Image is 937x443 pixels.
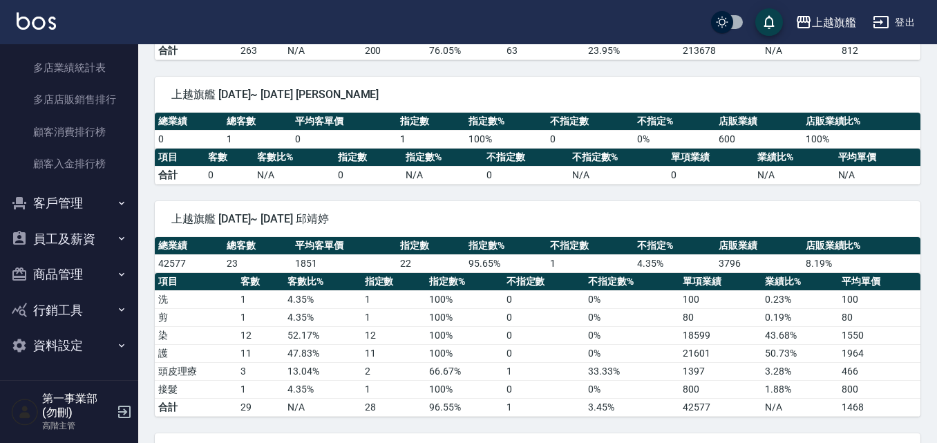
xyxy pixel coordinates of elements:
td: 1 [361,380,426,398]
td: 22 [397,254,465,272]
img: Logo [17,12,56,30]
td: 66.67 % [426,362,503,380]
td: 0 % [585,326,679,344]
button: 客戶管理 [6,185,133,221]
td: 0 [503,380,585,398]
td: 50.73 % [761,344,839,362]
th: 平均客單價 [292,113,397,131]
th: 總客數 [223,237,292,255]
td: 1397 [679,362,761,380]
a: 多店業績統計表 [6,52,133,84]
th: 指定數% [426,273,503,291]
td: 800 [838,380,920,398]
td: 3 [237,362,284,380]
button: 員工及薪資 [6,221,133,257]
table: a dense table [155,237,920,273]
td: 0 % [585,344,679,362]
td: 合計 [155,41,237,59]
td: 0 [334,166,402,184]
td: 0 [155,130,223,148]
span: 上越旗艦 [DATE]~ [DATE] 邱靖婷 [171,212,904,226]
td: N/A [402,166,483,184]
a: 多店店販銷售排行 [6,84,133,115]
td: 0 [503,290,585,308]
td: 1550 [838,326,920,344]
td: 100 % [426,344,503,362]
td: 0 [292,130,397,148]
th: 不指定數 [503,273,585,291]
td: 11 [237,344,284,362]
td: 42577 [155,254,223,272]
td: 13.04 % [284,362,361,380]
th: 不指定數 [483,149,569,167]
td: 0 % [634,130,715,148]
td: 1 [237,290,284,308]
th: 店販業績比% [802,113,920,131]
td: 染 [155,326,237,344]
td: 0 [483,166,569,184]
th: 指定數 [334,149,402,167]
td: 剪 [155,308,237,326]
td: 100 % [426,308,503,326]
th: 指定數% [465,237,547,255]
td: 合計 [155,398,237,416]
td: 3.45% [585,398,679,416]
td: 100 % [426,380,503,398]
th: 指定數% [402,149,483,167]
img: Person [11,398,39,426]
th: 指定數 [397,113,465,131]
td: 1 [503,362,585,380]
td: 4.35 % [284,380,361,398]
th: 平均單價 [835,149,920,167]
td: 43.68 % [761,326,839,344]
td: 0 [668,166,753,184]
th: 平均單價 [838,273,920,291]
td: 合計 [155,166,205,184]
button: save [755,8,783,36]
td: 200 [361,41,426,59]
th: 總業績 [155,113,223,131]
td: 213678 [679,41,761,59]
th: 不指定數% [585,273,679,291]
td: 0 [503,326,585,344]
a: 顧客消費排行榜 [6,116,133,148]
td: 100 [679,290,761,308]
td: 80 [679,308,761,326]
td: 100 % [426,290,503,308]
th: 總客數 [223,113,292,131]
td: 21601 [679,344,761,362]
span: 上越旗艦 [DATE]~ [DATE] [PERSON_NAME] [171,88,904,102]
td: 1 [547,254,634,272]
td: N/A [761,41,839,59]
td: 263 [237,41,284,59]
td: 2 [361,362,426,380]
td: 3796 [715,254,802,272]
button: 商品管理 [6,256,133,292]
td: 1.88 % [761,380,839,398]
table: a dense table [155,113,920,149]
td: 1 [223,130,292,148]
td: 33.33 % [585,362,679,380]
td: 29 [237,398,284,416]
td: 23.95% [585,41,679,59]
td: 1 [361,308,426,326]
th: 指定數% [465,113,547,131]
th: 不指定% [634,113,715,131]
th: 單項業績 [679,273,761,291]
td: N/A [835,166,920,184]
th: 項目 [155,273,237,291]
td: 0.23 % [761,290,839,308]
th: 業績比% [761,273,839,291]
td: 23 [223,254,292,272]
td: 466 [838,362,920,380]
td: 63 [503,41,585,59]
p: 高階主管 [42,420,113,432]
td: 0 % [585,380,679,398]
th: 客數比% [254,149,334,167]
td: N/A [761,398,839,416]
td: 812 [838,41,920,59]
td: 1 [397,130,465,148]
td: 12 [361,326,426,344]
th: 店販業績比% [802,237,920,255]
th: 指定數 [361,273,426,291]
